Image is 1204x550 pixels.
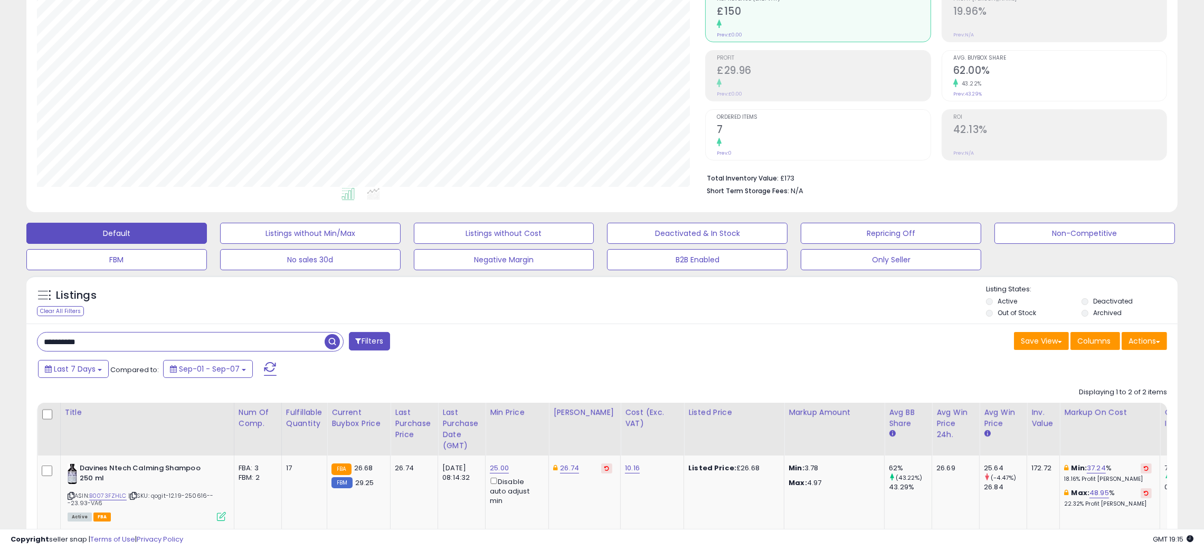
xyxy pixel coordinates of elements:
[791,186,803,196] span: N/A
[953,32,974,38] small: Prev: N/A
[68,463,77,485] img: 411tgcNooRL._SL40_.jpg
[137,534,183,544] a: Privacy Policy
[26,223,207,244] button: Default
[239,473,273,482] div: FBM: 2
[331,477,352,488] small: FBM
[239,463,273,473] div: FBA: 3
[717,5,930,20] h2: £150
[953,91,982,97] small: Prev: 43.29%
[220,223,401,244] button: Listings without Min/Max
[1014,332,1069,350] button: Save View
[163,360,253,378] button: Sep-01 - Sep-07
[953,5,1167,20] h2: 19.96%
[1087,463,1106,473] a: 37.24
[717,32,742,38] small: Prev: £0.00
[1070,332,1120,350] button: Columns
[789,463,804,473] strong: Min:
[625,463,640,473] a: 10.16
[354,463,373,473] span: 26.68
[56,288,97,303] h5: Listings
[1031,463,1051,473] div: 172.72
[717,124,930,138] h2: 7
[286,407,323,429] div: Fulfillable Quantity
[707,174,779,183] b: Total Inventory Value:
[1072,463,1087,473] b: Min:
[707,186,789,195] b: Short Term Storage Fees:
[936,407,975,440] div: Avg Win Price 24h.
[1064,463,1152,483] div: %
[984,407,1022,429] div: Avg Win Price
[286,463,319,473] div: 17
[490,407,544,418] div: Min Price
[953,55,1167,61] span: Avg. Buybox Share
[936,463,971,473] div: 26.69
[717,91,742,97] small: Prev: £0.00
[54,364,96,374] span: Last 7 Days
[958,80,982,88] small: 43.22%
[625,407,679,429] div: Cost (Exc. VAT)
[707,171,1159,184] li: £173
[1064,476,1152,483] p: 18.16% Profit [PERSON_NAME]
[994,223,1175,244] button: Non-Competitive
[110,365,159,375] span: Compared to:
[93,513,111,521] span: FBA
[490,476,541,506] div: Disable auto adjust min
[998,308,1036,317] label: Out of Stock
[896,473,922,482] small: (43.22%)
[1089,488,1109,498] a: 48.95
[688,463,776,473] div: £26.68
[984,463,1027,473] div: 25.64
[560,463,579,473] a: 26.74
[889,429,895,439] small: Avg BB Share.
[239,407,277,429] div: Num of Comp.
[442,407,481,451] div: Last Purchase Date (GMT)
[11,534,49,544] strong: Copyright
[986,285,1178,295] p: Listing States:
[1122,332,1167,350] button: Actions
[801,223,981,244] button: Repricing Off
[68,513,92,521] span: All listings currently available for purchase on Amazon
[953,150,974,156] small: Prev: N/A
[220,249,401,270] button: No sales 30d
[607,223,788,244] button: Deactivated & In Stock
[1164,407,1203,429] div: Ordered Items
[953,115,1167,120] span: ROI
[1060,403,1160,456] th: The percentage added to the cost of goods (COGS) that forms the calculator for Min & Max prices.
[68,491,214,507] span: | SKU: qogit-12.19-250616---23.93-VA6
[414,223,594,244] button: Listings without Cost
[953,64,1167,79] h2: 62.00%
[1093,297,1133,306] label: Deactivated
[717,115,930,120] span: Ordered Items
[395,407,433,440] div: Last Purchase Price
[490,463,509,473] a: 25.00
[331,407,386,429] div: Current Buybox Price
[553,407,616,418] div: [PERSON_NAME]
[11,535,183,545] div: seller snap | |
[717,150,732,156] small: Prev: 0
[1093,308,1122,317] label: Archived
[179,364,240,374] span: Sep-01 - Sep-07
[1079,387,1167,397] div: Displaying 1 to 2 of 2 items
[355,478,374,488] span: 29.25
[984,429,990,439] small: Avg Win Price.
[38,360,109,378] button: Last 7 Days
[1077,336,1111,346] span: Columns
[717,64,930,79] h2: £29.96
[789,478,807,488] strong: Max:
[991,473,1016,482] small: (-4.47%)
[789,407,880,418] div: Markup Amount
[90,534,135,544] a: Terms of Use
[688,407,780,418] div: Listed Price
[68,463,226,520] div: ASIN:
[26,249,207,270] button: FBM
[717,55,930,61] span: Profit
[37,306,84,316] div: Clear All Filters
[607,249,788,270] button: B2B Enabled
[89,491,127,500] a: B0073FZHLC
[984,482,1027,492] div: 26.84
[789,478,876,488] p: 4.97
[1031,407,1055,429] div: Inv. value
[349,332,390,350] button: Filters
[331,463,351,475] small: FBA
[998,297,1017,306] label: Active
